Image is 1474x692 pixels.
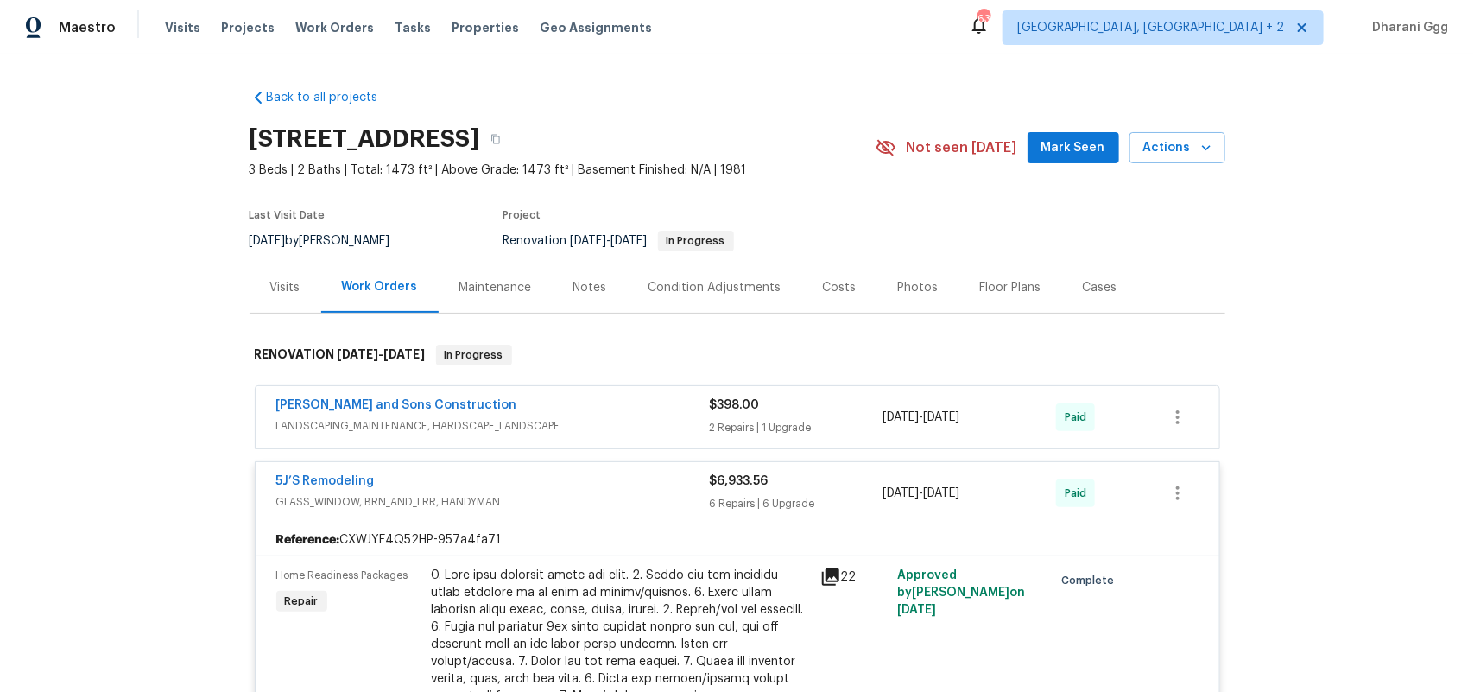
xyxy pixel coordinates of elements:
span: 3 Beds | 2 Baths | Total: 1473 ft² | Above Grade: 1473 ft² | Basement Finished: N/A | 1981 [250,162,876,179]
div: Photos [898,279,939,296]
div: RENOVATION [DATE]-[DATE]In Progress [250,327,1225,383]
span: [DATE] [897,604,936,616]
span: LANDSCAPING_MAINTENANCE, HARDSCAPE_LANDSCAPE [276,417,710,435]
span: In Progress [660,236,732,246]
span: $6,933.56 [710,475,769,487]
div: Work Orders [342,278,418,295]
div: by [PERSON_NAME] [250,231,411,251]
span: [GEOGRAPHIC_DATA], [GEOGRAPHIC_DATA] + 2 [1017,19,1284,36]
span: Renovation [503,235,734,247]
span: Approved by [PERSON_NAME] on [897,569,1025,616]
span: Paid [1065,409,1093,426]
span: $398.00 [710,399,760,411]
h2: [STREET_ADDRESS] [250,130,480,148]
span: [DATE] [923,487,959,499]
span: Visits [165,19,200,36]
a: Back to all projects [250,89,415,106]
span: Properties [452,19,519,36]
span: Paid [1065,485,1093,502]
h6: RENOVATION [255,345,426,365]
div: Cases [1083,279,1117,296]
div: Floor Plans [980,279,1041,296]
span: Not seen [DATE] [907,139,1017,156]
span: - [571,235,648,247]
span: Complete [1061,572,1121,589]
div: 22 [820,567,888,587]
span: [DATE] [384,348,426,360]
span: Project [503,210,541,220]
span: Repair [278,593,326,610]
div: 63 [977,10,990,28]
span: [DATE] [611,235,648,247]
div: 6 Repairs | 6 Upgrade [710,495,883,512]
span: Last Visit Date [250,210,326,220]
button: Actions [1129,132,1225,164]
span: Work Orders [295,19,374,36]
span: Tasks [395,22,431,34]
span: [DATE] [571,235,607,247]
div: Condition Adjustments [648,279,781,296]
b: Reference: [276,531,340,549]
span: Home Readiness Packages [276,570,408,581]
span: GLASS_WINDOW, BRN_AND_LRR, HANDYMAN [276,493,710,511]
div: Visits [270,279,300,296]
span: [DATE] [923,411,959,423]
div: Notes [573,279,607,296]
span: Mark Seen [1041,137,1105,159]
span: Projects [221,19,275,36]
div: Maintenance [459,279,532,296]
div: CXWJYE4Q52HP-957a4fa71 [256,524,1219,556]
span: In Progress [438,346,510,364]
span: [DATE] [250,235,286,247]
button: Copy Address [480,124,511,155]
div: 2 Repairs | 1 Upgrade [710,419,883,436]
span: Dharani Ggg [1365,19,1448,36]
a: 5J’S Remodeling [276,475,375,487]
a: [PERSON_NAME] and Sons Construction [276,399,517,411]
span: Actions [1143,137,1211,159]
span: Geo Assignments [540,19,652,36]
span: Maestro [59,19,116,36]
span: - [338,348,426,360]
span: [DATE] [338,348,379,360]
span: - [883,409,959,426]
span: [DATE] [883,411,919,423]
button: Mark Seen [1028,132,1119,164]
span: [DATE] [883,487,919,499]
span: - [883,485,959,502]
div: Costs [823,279,857,296]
